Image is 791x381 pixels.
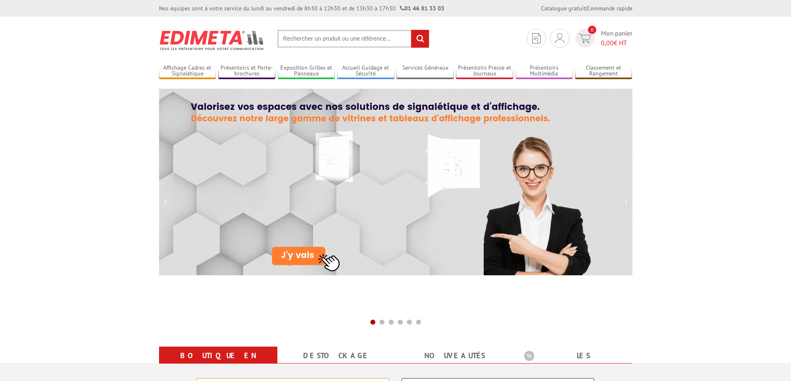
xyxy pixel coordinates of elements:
span: Mon panier [601,29,632,48]
strong: 01 46 81 33 03 [400,5,444,12]
a: Services Généraux [397,64,454,78]
span: 0 [588,26,596,34]
img: devis rapide [579,34,591,43]
a: Exposition Grilles et Panneaux [278,64,335,78]
a: Les promotions [524,348,622,378]
a: Présentoirs Presse et Journaux [456,64,513,78]
a: Affichage Cadres et Signalétique [159,64,216,78]
img: Présentoir, panneau, stand - Edimeta - PLV, affichage, mobilier bureau, entreprise [159,25,265,56]
a: Présentoirs Multimédia [516,64,573,78]
a: Catalogue gratuit [541,5,586,12]
a: Destockage [287,348,386,363]
span: 0,00 [601,39,614,47]
img: devis rapide [555,33,564,43]
a: Accueil Guidage et Sécurité [337,64,394,78]
a: devis rapide 0 Mon panier 0,00€ HT [573,29,632,48]
div: | [541,4,632,12]
a: nouveautés [406,348,504,363]
input: Rechercher un produit ou une référence... [277,30,429,48]
a: Commande rapide [587,5,632,12]
a: Présentoirs et Porte-brochures [218,64,276,78]
a: Classement et Rangement [575,64,632,78]
img: devis rapide [532,33,541,44]
div: Nos équipes sont à votre service du lundi au vendredi de 8h30 à 12h30 et de 13h30 à 17h30 [159,4,444,12]
b: Les promotions [524,348,628,365]
a: Boutique en ligne [169,348,267,378]
span: € HT [601,38,632,48]
input: rechercher [411,30,429,48]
